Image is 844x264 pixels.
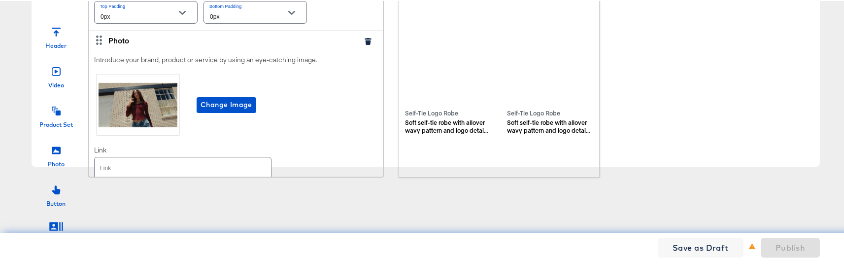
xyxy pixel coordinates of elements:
[95,156,271,178] input: http://www.example.com
[175,4,190,19] button: Open
[405,117,488,204] strong: Soft self-tie robe with allover wavy pattern and logo detail on the chest..Shawl collar.Long slee...
[46,40,67,49] div: Header
[658,237,743,257] button: Save as Draft
[89,49,383,220] div: Introduce your brand, product or service by using an eye-catching image.
[48,159,65,167] div: Photo
[39,119,73,128] div: Product Set
[47,198,66,207] div: Button
[108,34,356,44] div: Photo
[48,80,64,88] div: Video
[201,98,252,110] span: Change Image
[507,108,560,116] strong: Self-Tie Logo Robe
[507,117,590,204] strong: Soft self-tie robe with allover wavy pattern and logo detail on the chest..Shawl collar.Long slee...
[405,108,458,116] strong: Self-Tie Logo Robe
[197,96,256,112] button: Change Image
[284,4,299,19] button: Open
[94,145,271,180] div: Link
[673,240,729,254] span: Save as Draft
